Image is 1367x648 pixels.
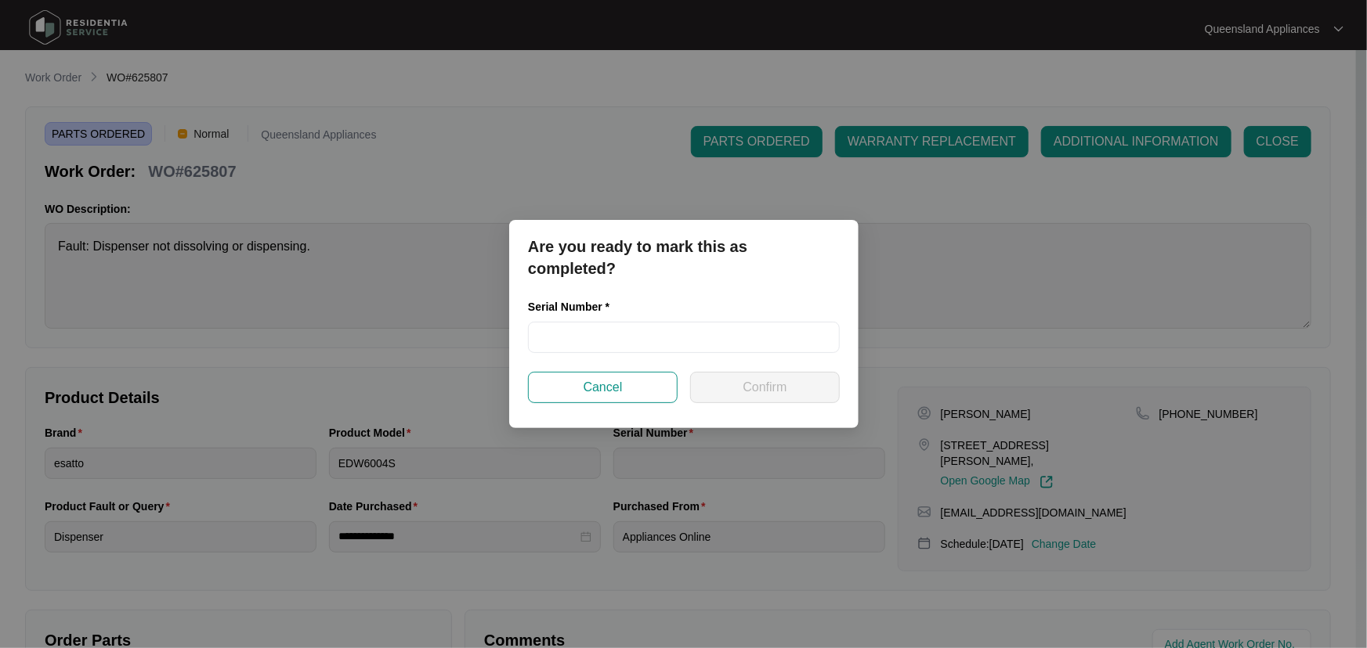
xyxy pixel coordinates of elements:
[528,372,678,403] button: Cancel
[528,299,621,315] label: Serial Number *
[528,257,840,279] p: completed?
[528,236,840,257] p: Are you ready to mark this as
[690,372,840,403] button: Confirm
[583,378,622,397] span: Cancel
